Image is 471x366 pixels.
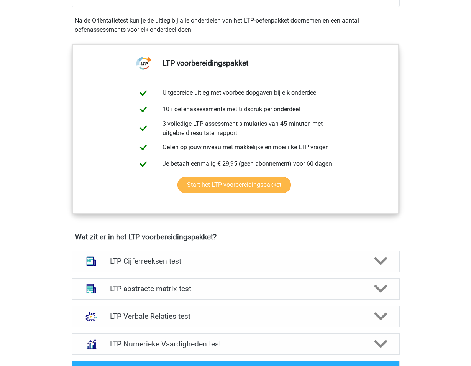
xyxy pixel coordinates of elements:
img: abstracte matrices [81,279,101,299]
a: cijferreeksen LTP Cijferreeksen test [69,251,403,272]
h4: LTP abstracte matrix test [110,284,361,293]
h4: Wat zit er in het LTP voorbereidingspakket? [75,232,396,241]
img: analogieen [81,307,101,326]
img: cijferreeksen [81,251,101,271]
h4: LTP Verbale Relaties test [110,312,361,321]
a: numeriek redeneren LTP Numerieke Vaardigheden test [69,333,403,355]
div: Na de Oriëntatietest kun je de uitleg bij alle onderdelen van het LTP-oefenpakket doornemen en ee... [72,16,400,35]
h4: LTP Numerieke Vaardigheden test [110,340,361,348]
h4: LTP Cijferreeksen test [110,257,361,265]
a: abstracte matrices LTP abstracte matrix test [69,278,403,300]
a: Start het LTP voorbereidingspakket [177,177,291,193]
img: numeriek redeneren [81,334,101,354]
a: analogieen LTP Verbale Relaties test [69,306,403,327]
